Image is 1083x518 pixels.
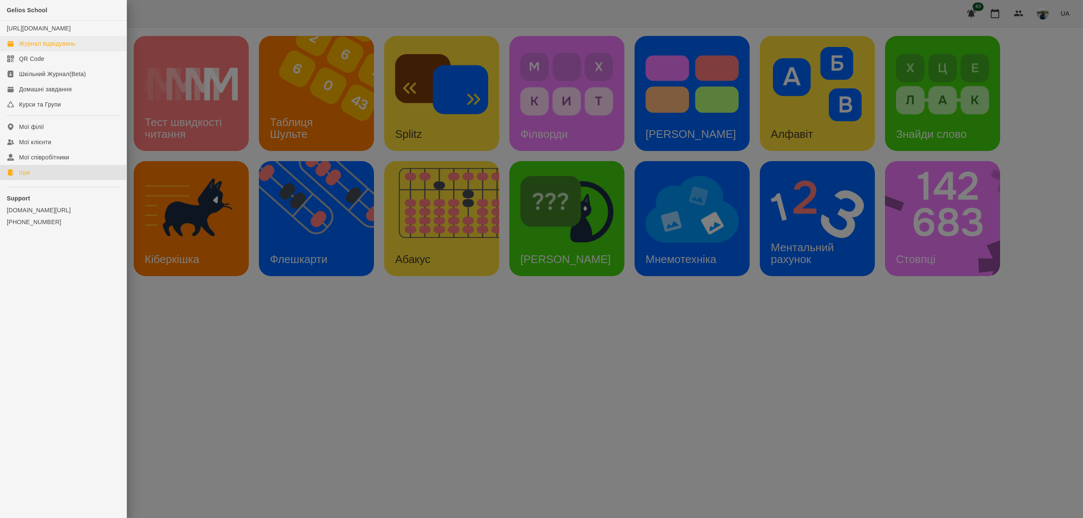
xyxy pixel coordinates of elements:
div: Курси та Групи [19,100,61,109]
div: Мої клієнти [19,138,51,146]
span: Gelios School [7,7,47,14]
a: [URL][DOMAIN_NAME] [7,25,71,32]
div: Мої співробітники [19,153,69,162]
div: Шкільний Журнал(Beta) [19,70,86,78]
div: Мої філії [19,123,44,131]
div: QR Code [19,55,44,63]
div: Ігри [19,168,30,177]
p: Support [7,194,120,203]
div: Журнал відвідувань [19,39,75,48]
a: [PHONE_NUMBER] [7,218,120,226]
div: Домашні завдання [19,85,71,93]
a: [DOMAIN_NAME][URL] [7,206,120,214]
